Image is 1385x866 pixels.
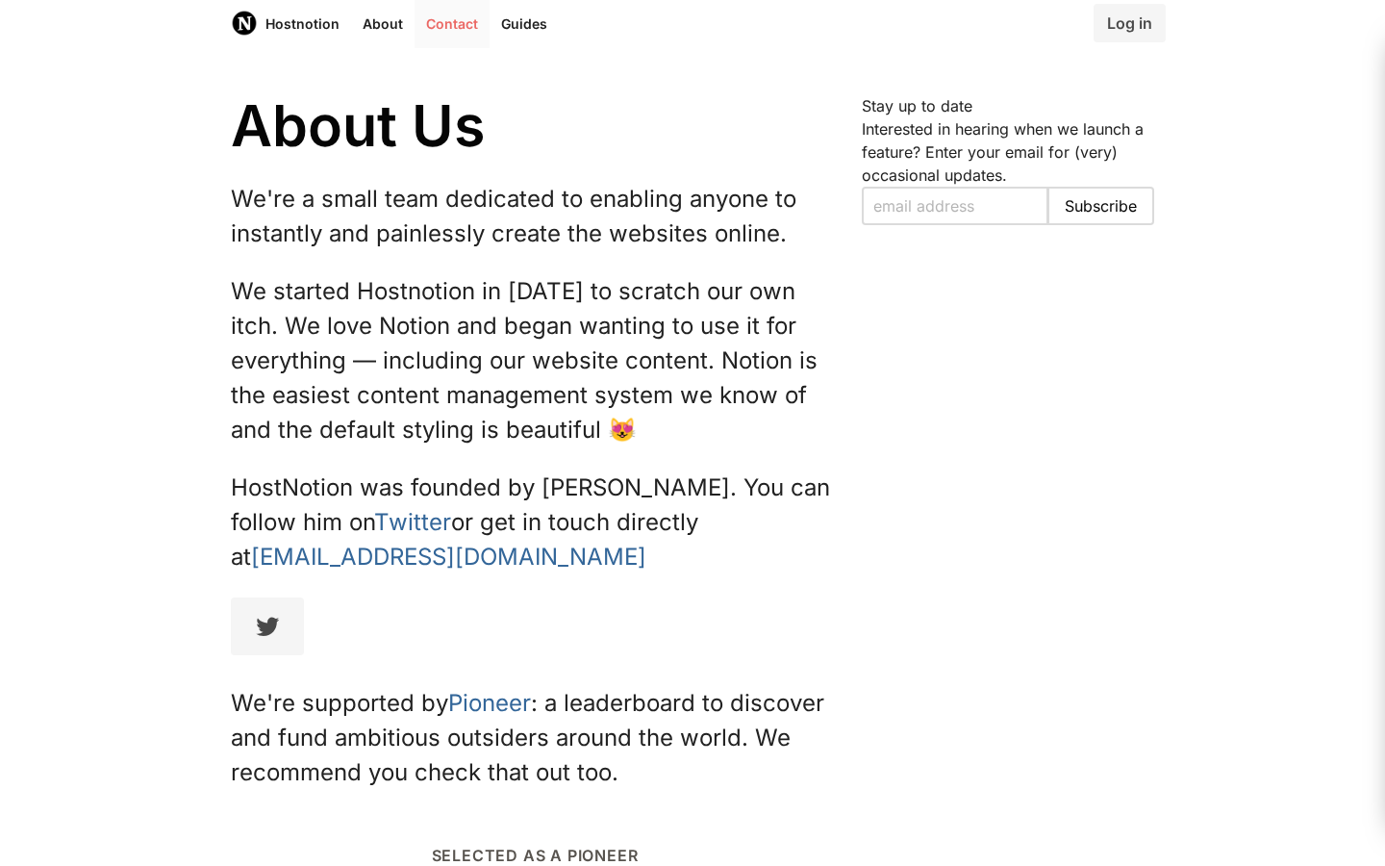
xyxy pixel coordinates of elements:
a: Log in [1094,4,1166,42]
button: Subscribe [1047,187,1154,225]
a: Pioneer [448,689,531,717]
img: Host Notion logo [231,10,258,37]
h5: Stay up to date [862,94,1154,117]
p: Interested in hearing when we launch a feature? Enter your email for (very) occasional updates. [862,117,1154,187]
p: We started Hostnotion in [DATE] to scratch our own itch. We love Notion and began wanting to use ... [231,274,839,447]
input: Enter your email to subscribe to the email list and be notified when we launch [862,187,1048,225]
a: Twitter [374,508,451,536]
p: We're a small team dedicated to enabling anyone to instantly and painlessly create the websites o... [231,182,839,251]
a: [EMAIL_ADDRESS][DOMAIN_NAME] [251,543,646,571]
h1: About Us [231,94,839,159]
p: HostNotion was founded by [PERSON_NAME]. You can follow him on or get in touch directly at [231,471,839,574]
p: We're supported by : a leaderboard to discover and fund ambitious outsiders around the world. We ... [231,686,839,790]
